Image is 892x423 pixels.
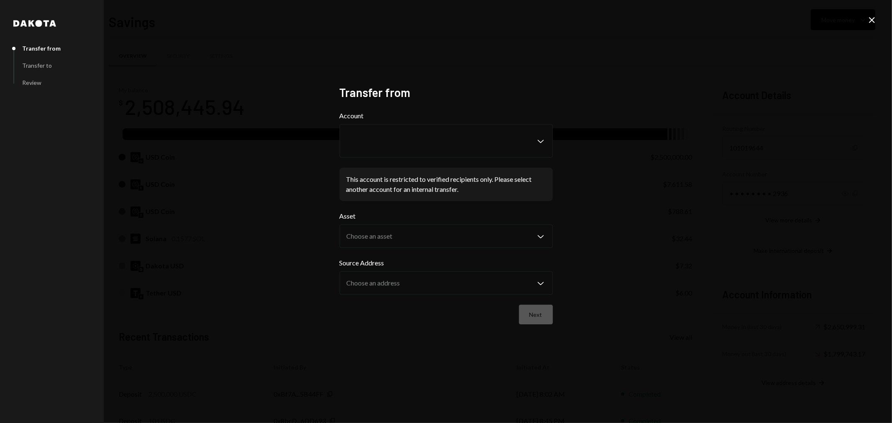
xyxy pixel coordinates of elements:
[340,224,553,248] button: Asset
[340,111,553,121] label: Account
[340,211,553,221] label: Asset
[340,124,553,158] button: Account
[22,45,61,52] div: Transfer from
[340,84,553,101] h2: Transfer from
[22,62,52,69] div: Transfer to
[22,79,41,86] div: Review
[340,258,553,268] label: Source Address
[346,174,546,194] div: This account is restricted to verified recipients only. Please select another account for an inte...
[340,271,553,295] button: Source Address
